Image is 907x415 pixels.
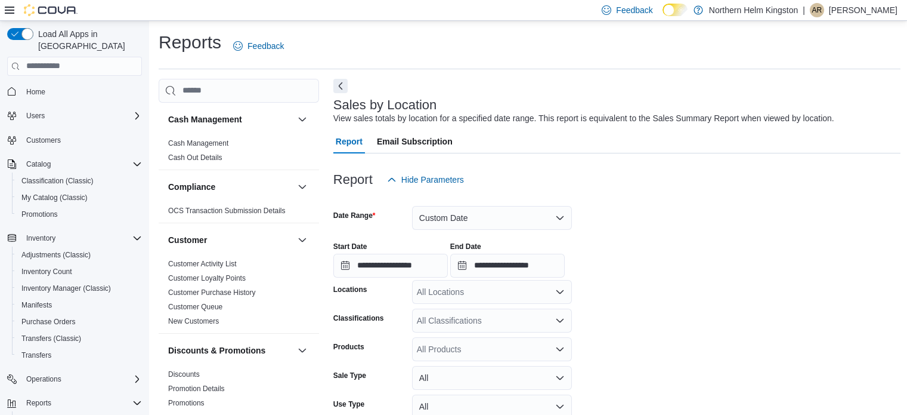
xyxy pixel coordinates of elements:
div: View sales totals by location for a specified date range. This report is equivalent to the Sales ... [333,112,834,125]
div: Compliance [159,204,319,223]
h3: Cash Management [168,113,242,125]
input: Press the down key to open a popover containing a calendar. [333,254,448,278]
button: Home [2,83,147,100]
label: End Date [450,242,481,251]
span: Catalog [26,159,51,169]
div: Alexis Robillard [810,3,824,17]
div: Customer [159,257,319,333]
a: Customer Purchase History [168,288,256,297]
span: Hide Parameters [401,174,464,186]
a: New Customers [168,317,219,325]
p: [PERSON_NAME] [829,3,897,17]
h3: Compliance [168,181,215,193]
p: Northern Helm Kingston [709,3,798,17]
button: Cash Management [295,112,309,127]
label: Locations [333,285,367,294]
span: Operations [21,372,142,386]
span: Users [26,111,45,121]
button: Inventory Count [12,263,147,280]
span: Promotions [17,207,142,222]
h3: Report [333,173,373,187]
span: My Catalog (Classic) [17,190,142,205]
span: Customer Purchase History [168,288,256,297]
span: Customer Loyalty Points [168,273,246,283]
span: Inventory Manager (Classic) [17,281,142,296]
a: Customer Loyalty Points [168,274,246,282]
span: Transfers (Classic) [21,334,81,343]
button: Classification (Classic) [12,173,147,189]
button: Transfers (Classic) [12,330,147,347]
button: Compliance [168,181,293,193]
span: Cash Management [168,139,228,148]
button: Purchase Orders [12,313,147,330]
button: Reports [21,396,56,410]
span: Customer Activity List [168,259,237,269]
span: AR [812,3,822,17]
button: Custom Date [412,206,572,230]
span: Customers [26,136,61,145]
label: Sale Type [333,371,366,380]
a: Cash Management [168,139,228,147]
a: Inventory Count [17,265,77,279]
label: Classifications [333,313,384,323]
input: Press the down key to open a popover containing a calendar. [450,254,565,278]
button: All [412,366,572,390]
span: Promotions [168,398,205,408]
button: Manifests [12,297,147,313]
span: Transfers [17,348,142,362]
span: Adjustments (Classic) [17,248,142,262]
button: Catalog [2,156,147,173]
label: Date Range [333,211,376,220]
a: Promotion Details [168,385,225,393]
span: Reports [21,396,142,410]
span: Inventory Manager (Classic) [21,284,111,293]
span: Purchase Orders [21,317,76,327]
span: Manifests [17,298,142,312]
a: Manifests [17,298,57,312]
button: Adjustments (Classic) [12,247,147,263]
span: Home [21,84,142,99]
button: Customers [2,131,147,149]
span: My Catalog (Classic) [21,193,88,202]
div: Cash Management [159,136,319,170]
span: Customers [21,133,142,147]
span: Feedback [616,4,652,16]
h3: Sales by Location [333,98,437,112]
p: | [803,3,805,17]
a: Feedback [228,34,289,58]
a: Classification (Classic) [17,174,98,188]
span: Operations [26,374,61,384]
span: Transfers (Classic) [17,331,142,346]
h3: Customer [168,234,207,246]
span: Load All Apps in [GEOGRAPHIC_DATA] [33,28,142,52]
a: Customer Queue [168,303,222,311]
span: Catalog [21,157,142,171]
button: Next [333,79,348,93]
a: My Catalog (Classic) [17,190,92,205]
button: Inventory [21,231,60,245]
button: Open list of options [555,316,565,325]
a: Promotions [17,207,63,222]
a: Transfers [17,348,56,362]
a: Promotions [168,399,205,407]
a: Transfers (Classic) [17,331,86,346]
button: Customer [295,233,309,247]
span: Users [21,109,142,123]
a: Inventory Manager (Classic) [17,281,116,296]
h1: Reports [159,30,221,54]
button: Transfers [12,347,147,364]
a: Cash Out Details [168,153,222,162]
button: Open list of options [555,287,565,297]
a: Customers [21,133,66,147]
span: Feedback [247,40,284,52]
span: Classification (Classic) [17,174,142,188]
div: Discounts & Promotions [159,367,319,415]
img: Cova [24,4,78,16]
button: Users [2,107,147,124]
button: Open list of options [555,345,565,354]
a: Home [21,85,50,99]
button: Operations [2,371,147,388]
